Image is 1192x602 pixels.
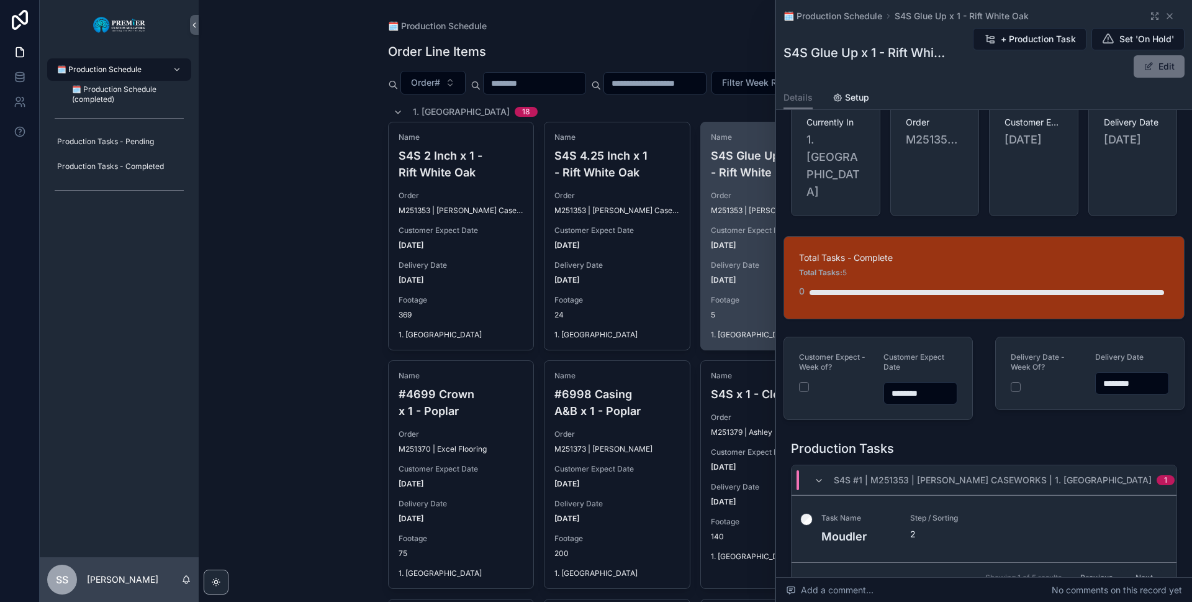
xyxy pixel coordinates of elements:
[554,260,680,270] span: Delivery Date
[399,330,524,340] span: 1. [GEOGRAPHIC_DATA]
[1104,131,1162,148] span: [DATE]
[554,386,680,419] h4: #6998 Casing A&B x 1 - Poplar
[821,513,895,523] span: Task Name
[711,147,836,181] h4: S4S Glue Up x 1 - Rift White Oak
[799,352,865,372] span: Customer Expect - Week of?
[834,474,1152,486] span: S4S #1 | M251353 | [PERSON_NAME] Caseworks | 1. [GEOGRAPHIC_DATA]
[883,352,944,372] span: Customer Expect Date
[806,116,865,129] span: Currently In
[399,514,423,523] strong: [DATE]
[711,386,836,403] h4: S4S x 1 - Clear Pine
[72,84,179,104] span: 🗓️ Production Schedule (completed)
[799,279,805,304] div: 0
[388,122,535,350] a: NameS4S 2 Inch x 1 - Rift White OakOrderM251353 | [PERSON_NAME] CaseworksCustomer Expect Date[DAT...
[399,479,423,488] strong: [DATE]
[711,447,836,457] span: Customer Expect Date
[711,330,836,340] span: 1. [GEOGRAPHIC_DATA]
[845,91,869,104] span: Setup
[722,76,797,89] span: Filter Week Range
[711,532,836,542] span: 140
[711,462,736,472] strong: [DATE]
[57,137,154,147] span: Production Tasks - Pending
[711,191,836,201] span: Order
[522,107,530,117] div: 18
[711,310,836,320] span: 5
[711,260,836,270] span: Delivery Date
[711,275,736,285] strong: [DATE]
[399,444,487,454] span: M251370 | Excel Flooring
[399,429,524,439] span: Order
[399,386,524,419] h4: #4699 Crown x 1 - Poplar
[1119,33,1174,45] span: Set 'On Hold'
[413,106,510,118] span: 1. [GEOGRAPHIC_DATA]
[711,552,836,562] span: 1. [GEOGRAPHIC_DATA]
[1005,131,1063,148] span: [DATE]
[895,10,1029,22] a: S4S Glue Up x 1 - Rift White Oak
[554,568,680,578] span: 1. [GEOGRAPHIC_DATA]
[399,295,524,305] span: Footage
[711,371,836,381] span: Name
[799,268,842,277] strong: Total Tasks:
[400,71,466,94] button: Select Button
[1134,55,1185,78] button: Edit
[40,50,199,216] div: scrollable content
[1072,568,1121,587] button: Previous
[544,122,690,350] a: NameS4S 4.25 Inch x 1 - Rift White OakOrderM251353 | [PERSON_NAME] CaseworksCustomer Expect Date[...
[1005,116,1063,129] span: Customer Expect
[783,91,813,104] span: Details
[399,371,524,381] span: Name
[786,584,874,596] span: Add a comment...
[399,549,524,559] span: 75
[711,482,836,492] span: Delivery Date
[700,360,847,589] a: NameS4S x 1 - Clear PineOrderM251379 | Ashley HomestoreCustomer Expect Date[DATE]Delivery Date[DA...
[411,76,440,89] span: Order#
[799,252,1169,264] span: Total Tasks - Complete
[57,65,142,75] span: 🗓️ Production Schedule
[711,427,813,437] span: M251379 | Ashley Homestore
[783,10,882,22] span: 🗓️ Production Schedule
[973,28,1086,50] button: + Production Task
[57,162,164,171] span: Production Tasks - Completed
[1104,116,1162,129] span: Delivery Date
[1127,568,1162,587] button: Next
[87,573,158,586] p: [PERSON_NAME]
[906,131,964,148] span: M251353 | [PERSON_NAME] Caseworks
[399,206,524,216] span: M251353 | [PERSON_NAME] Caseworks
[792,495,1176,562] a: Task NameMoudlerStep / Sorting2
[554,240,579,250] strong: [DATE]
[62,83,191,106] a: 🗓️ Production Schedule (completed)
[711,295,836,305] span: Footage
[399,147,524,181] h4: S4S 2 Inch x 1 - Rift White Oak
[47,58,191,81] a: 🗓️ Production Schedule
[700,122,847,350] a: NameS4S Glue Up x 1 - Rift White OakOrderM251353 | [PERSON_NAME] CaseworksCustomer Expect Date[DA...
[1001,33,1076,45] span: + Production Task
[544,360,690,589] a: Name#6998 Casing A&B x 1 - PoplarOrderM251373 | [PERSON_NAME]Customer Expect Date[DATE]Delivery D...
[554,371,680,381] span: Name
[906,116,964,129] span: Order
[1164,475,1167,485] div: 1
[711,132,836,142] span: Name
[399,226,524,235] span: Customer Expect Date
[791,440,894,457] h1: Production Tasks
[388,20,487,32] a: 🗓️ Production Schedule
[399,499,524,509] span: Delivery Date
[554,132,680,142] span: Name
[554,514,579,523] strong: [DATE]
[399,534,524,544] span: Footage
[783,44,945,62] h1: S4S Glue Up x 1 - Rift White Oak
[554,499,680,509] span: Delivery Date
[399,275,423,285] strong: [DATE]
[711,497,736,506] strong: [DATE]
[711,206,836,216] span: M251353 | [PERSON_NAME] Caseworks
[399,568,524,578] span: 1. [GEOGRAPHIC_DATA]
[388,43,486,60] h1: Order Line Items
[1052,584,1182,596] span: No comments on this record yet
[711,240,736,250] strong: [DATE]
[799,268,847,278] span: 5
[1095,352,1144,362] span: Delivery Date
[47,155,191,178] a: Production Tasks - Completed
[56,572,68,587] span: SS
[399,240,423,250] strong: [DATE]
